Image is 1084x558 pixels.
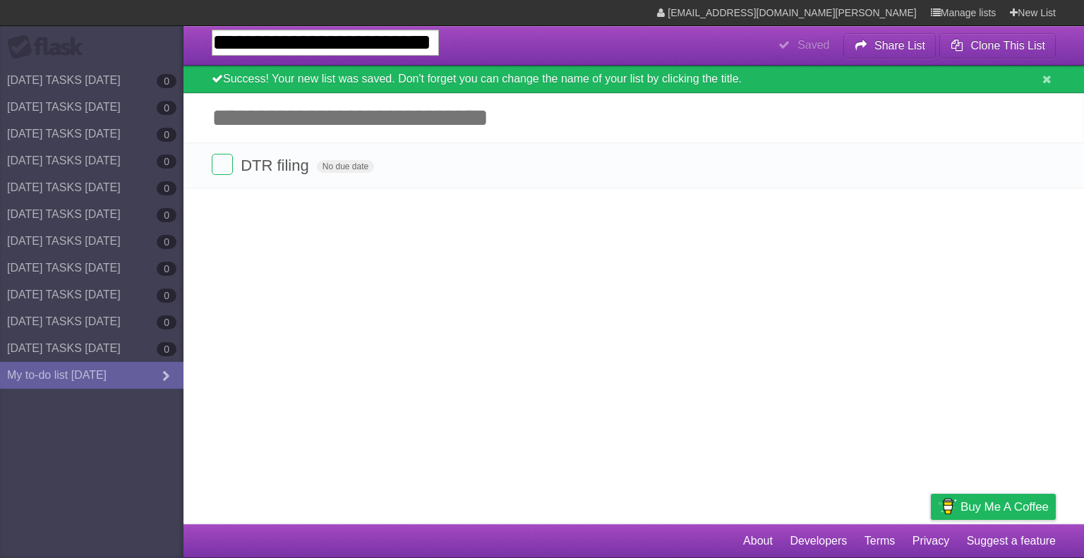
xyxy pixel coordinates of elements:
[797,39,829,51] b: Saved
[157,315,176,329] b: 0
[874,40,925,51] b: Share List
[157,342,176,356] b: 0
[865,528,896,554] a: Terms
[970,40,1045,51] b: Clone This List
[938,495,957,518] img: Buy me a coffee
[157,154,176,169] b: 0
[939,33,1056,59] button: Clone This List
[931,494,1056,520] a: Buy me a coffee
[241,157,313,174] span: DTR filing
[7,35,92,60] div: Flask
[157,101,176,115] b: 0
[157,74,176,88] b: 0
[157,128,176,142] b: 0
[157,289,176,303] b: 0
[183,66,1084,93] div: Success! Your new list was saved. Don't forget you can change the name of your list by clicking t...
[157,208,176,222] b: 0
[790,528,847,554] a: Developers
[913,528,949,554] a: Privacy
[157,262,176,276] b: 0
[317,160,374,173] span: No due date
[157,235,176,249] b: 0
[967,528,1056,554] a: Suggest a feature
[843,33,937,59] button: Share List
[743,528,773,554] a: About
[212,154,233,175] label: Done
[157,181,176,195] b: 0
[960,495,1049,519] span: Buy me a coffee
